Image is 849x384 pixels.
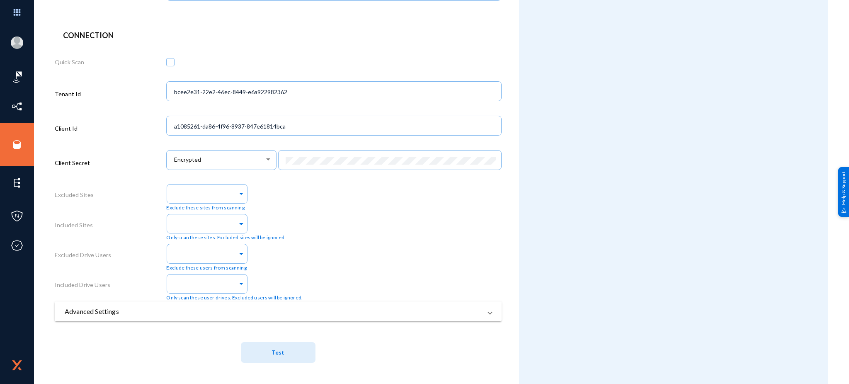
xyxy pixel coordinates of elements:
[11,71,23,83] img: icon-risk-sonar.svg
[55,301,502,321] mat-expansion-panel-header: Advanced Settings
[55,221,93,229] label: Included Sites
[11,100,23,113] img: icon-inventory.svg
[55,158,90,167] label: Client Secret
[55,190,94,199] label: Excluded Sites
[5,3,29,21] img: app launcher
[65,306,482,316] mat-panel-title: Advanced Settings
[55,90,81,98] label: Tenant Id
[841,207,847,213] img: help_support.svg
[241,342,315,363] button: Test
[272,349,284,356] span: Test
[55,58,85,66] label: Quick Scan
[166,294,303,301] span: Only scan these user drives. Excluded users will be ignored.
[55,280,110,289] label: Included Drive Users
[838,167,849,217] div: Help & Support
[174,88,497,96] input: company.com
[11,177,23,189] img: icon-elements.svg
[11,239,23,252] img: icon-compliance.svg
[63,30,493,41] header: Connection
[166,204,244,211] span: Exclude these sites from scanning
[11,210,23,222] img: icon-policies.svg
[166,234,286,241] span: Only scan these sites. Excluded sites will be ignored.
[174,156,201,163] span: Encrypted
[55,250,111,259] label: Excluded Drive Users
[11,139,23,151] img: icon-sources.svg
[55,124,78,133] label: Client Id
[166,264,246,272] span: Exclude these users from scanning
[11,36,23,49] img: blank-profile-picture.png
